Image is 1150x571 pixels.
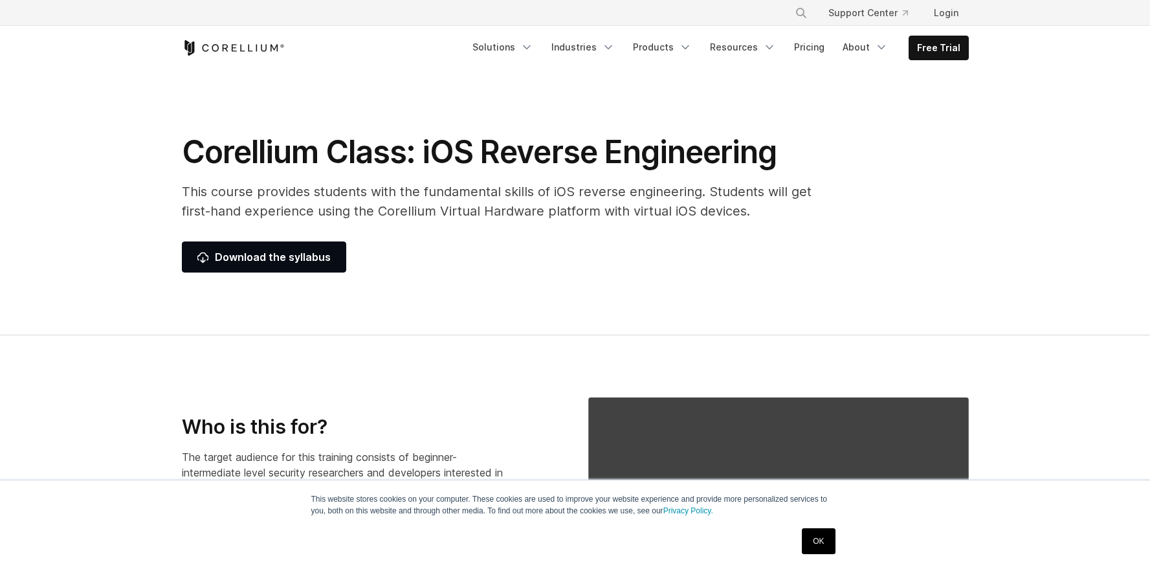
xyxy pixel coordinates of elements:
div: Navigation Menu [465,36,969,60]
a: Download the syllabus [182,241,346,273]
h3: Who is this for? [182,415,513,440]
p: This course provides students with the fundamental skills of iOS reverse engineering. Students wi... [182,182,829,221]
a: Resources [702,36,784,59]
h1: Corellium Class: iOS Reverse Engineering [182,133,829,172]
p: The target audience for this training consists of beginner-intermediate level security researcher... [182,449,513,496]
button: Search [790,1,813,25]
a: Support Center [818,1,918,25]
a: About [835,36,896,59]
a: Solutions [465,36,541,59]
a: Pricing [786,36,832,59]
a: Products [625,36,700,59]
a: Free Trial [909,36,968,60]
a: Corellium Home [182,40,285,56]
a: OK [802,528,835,554]
a: Privacy Policy. [663,506,713,515]
a: Login [923,1,969,25]
span: Download the syllabus [197,249,331,265]
div: Navigation Menu [779,1,969,25]
a: Industries [544,36,623,59]
p: This website stores cookies on your computer. These cookies are used to improve your website expe... [311,493,839,517]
